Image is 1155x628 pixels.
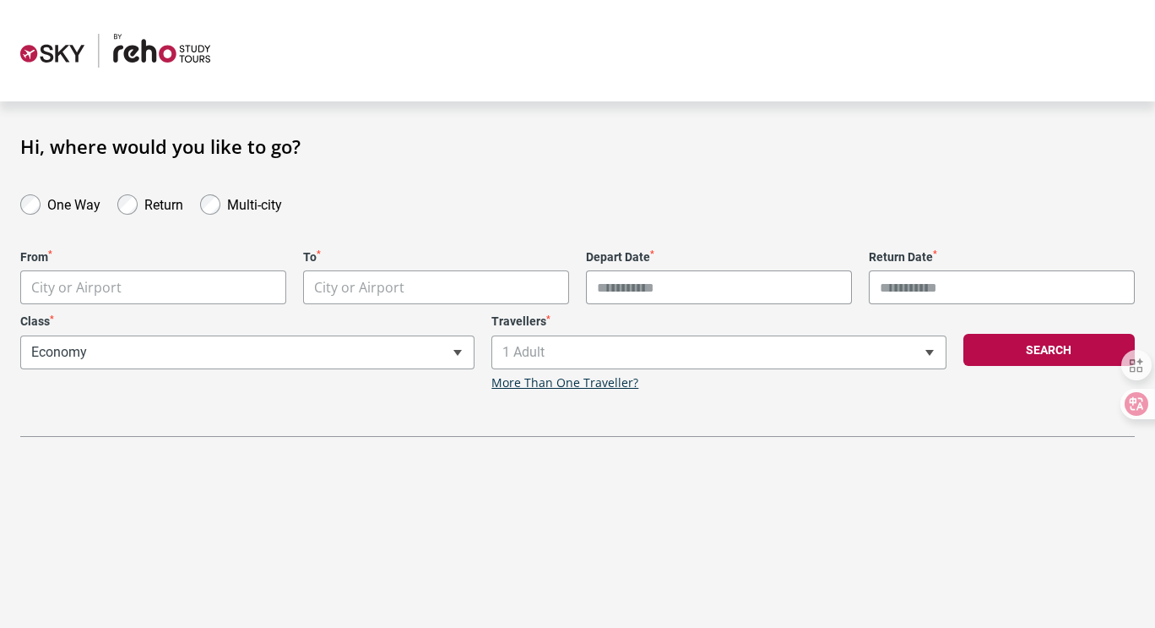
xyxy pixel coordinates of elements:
[144,193,183,213] label: Return
[47,193,100,213] label: One Way
[869,250,1135,265] label: Return Date
[21,336,474,369] span: Economy
[20,314,474,329] label: Class
[491,376,638,390] a: More Than One Traveller?
[20,270,286,304] span: City or Airport
[21,271,285,304] span: City or Airport
[963,334,1135,366] button: Search
[491,336,946,369] span: 1 Adult
[20,250,286,265] label: From
[492,336,945,369] span: 1 Adult
[20,336,474,369] span: Economy
[491,314,946,329] label: Travellers
[20,135,1135,157] h1: Hi, where would you like to go?
[586,250,852,265] label: Depart Date
[303,250,569,265] label: To
[227,193,282,213] label: Multi-city
[303,270,569,304] span: City or Airport
[314,278,404,297] span: City or Airport
[304,271,568,304] span: City or Airport
[31,278,122,297] span: City or Airport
